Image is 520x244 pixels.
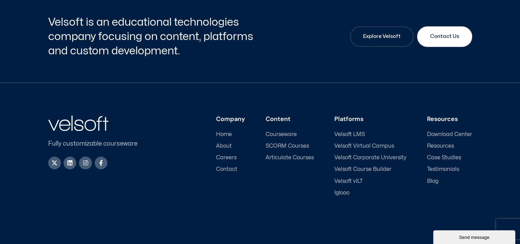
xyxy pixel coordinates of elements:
iframe: chat widget [433,229,517,244]
a: Velsoft Course Builder [334,166,406,173]
a: SCORM Courses [266,143,314,149]
span: Blog [427,178,438,185]
span: About [216,143,232,149]
a: Testimonials [427,166,472,173]
span: Velsoft Course Builder [334,166,391,173]
p: Fully customizable courseware [48,139,149,148]
a: Contact [216,166,245,173]
a: Contact Us [417,26,472,47]
a: Careers [216,154,245,161]
span: Courseware [266,131,297,138]
h3: Platforms [334,116,406,123]
span: Velsoft LMS [334,131,365,138]
a: Articulate Courses [266,154,314,161]
a: Blog [427,178,472,185]
span: Velsoft Virtual Campus [334,143,394,149]
span: Home [216,131,232,138]
span: Velsoft vILT [334,178,363,185]
span: Contact Us [430,32,459,41]
a: Home [216,131,245,138]
span: Testimonials [427,166,459,173]
a: Velsoft Corporate University [334,154,406,161]
a: About [216,143,245,149]
a: Resources [427,143,472,149]
a: Velsoft vILT [334,178,406,185]
span: Iglooo [334,190,349,196]
span: Case Studies [427,154,461,161]
h3: Resources [427,116,472,123]
a: Iglooo [334,190,406,196]
span: Careers [216,154,237,161]
span: Explore Velsoft [363,32,401,41]
span: Contact [216,166,237,173]
a: Explore Velsoft [350,26,414,47]
span: SCORM Courses [266,143,309,149]
h2: Velsoft is an educational technologies company focusing on content, platforms and custom developm... [48,15,258,58]
a: Courseware [266,131,314,138]
a: Download Center [427,131,472,138]
a: Velsoft Virtual Campus [334,143,406,149]
a: Velsoft LMS [334,131,406,138]
h3: Company [216,116,245,123]
h3: Content [266,116,314,123]
a: Case Studies [427,154,472,161]
span: Resources [427,143,454,149]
